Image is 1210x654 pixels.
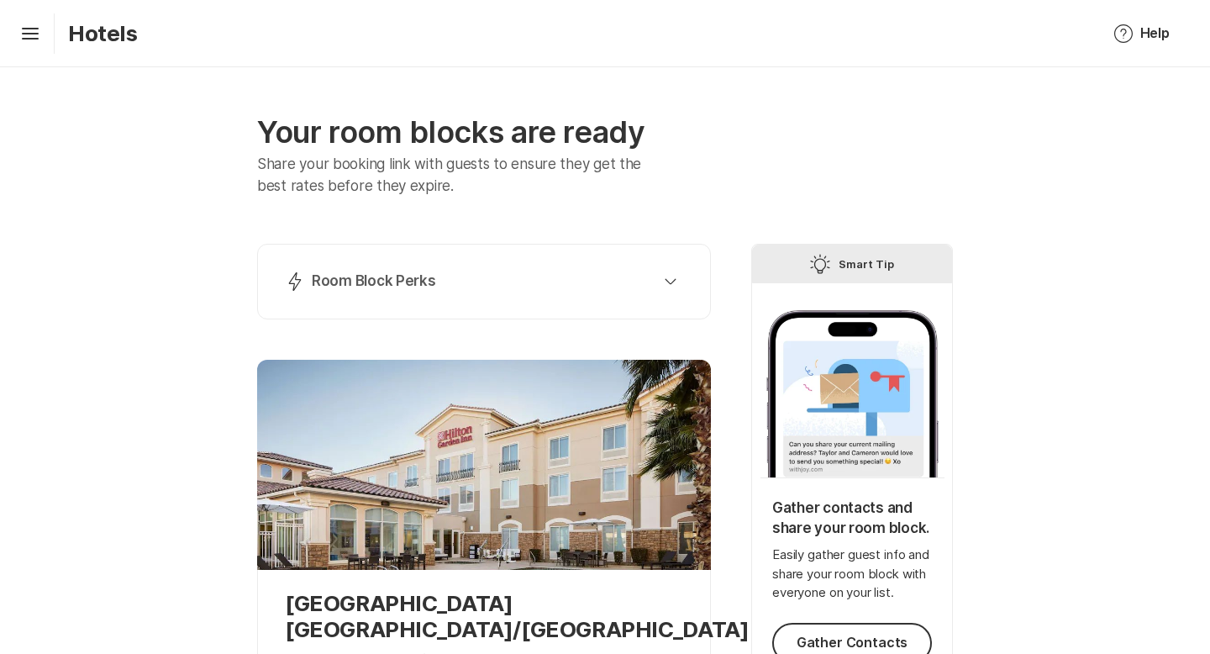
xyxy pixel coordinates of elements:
p: Your room blocks are ready [257,114,711,150]
p: Easily gather guest info and share your room block with everyone on your list. [772,546,932,603]
p: Gather contacts and share your room block. [772,498,932,539]
button: Help [1093,13,1190,54]
p: Share your booking link with guests to ensure they get the best rates before they expire. [257,154,666,197]
button: Room Block Perks [278,265,690,298]
p: Room Block Perks [312,272,436,292]
p: [GEOGRAPHIC_DATA] [GEOGRAPHIC_DATA]/[GEOGRAPHIC_DATA] [285,590,683,642]
p: Hotels [68,20,138,46]
p: Smart Tip [839,254,894,274]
